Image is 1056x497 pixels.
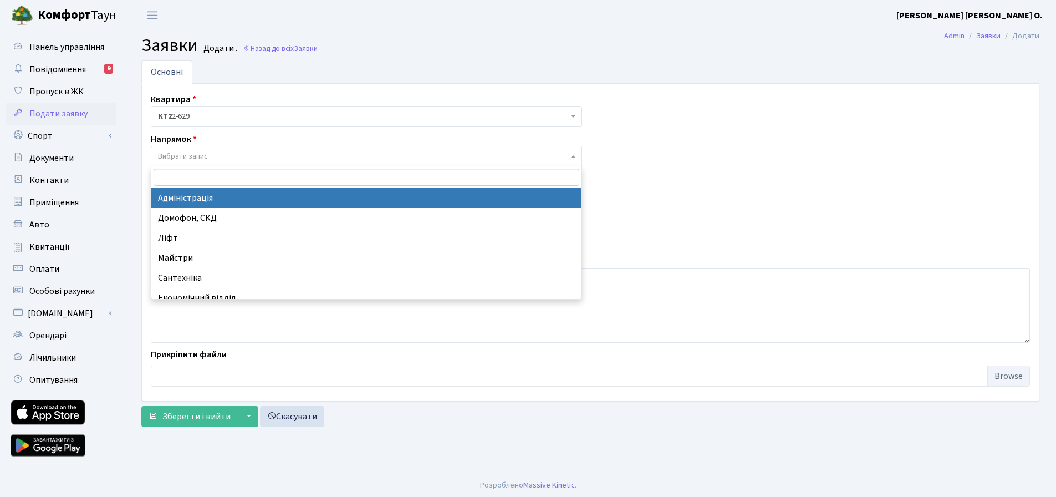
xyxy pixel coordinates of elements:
label: Квартира [151,93,196,106]
label: Прикріпити файли [151,348,227,361]
li: Майстри [151,248,581,268]
a: Контакти [6,169,116,191]
button: Переключити навігацію [139,6,166,24]
li: Адміністрація [151,188,581,208]
a: Назад до всіхЗаявки [243,43,318,54]
a: Лічильники [6,347,116,369]
a: Панель управління [6,36,116,58]
span: Повідомлення [29,63,86,75]
span: Особові рахунки [29,285,95,297]
nav: breadcrumb [927,24,1056,48]
a: Пропуск в ЖК [6,80,116,103]
span: Приміщення [29,196,79,209]
span: Авто [29,219,49,231]
a: [PERSON_NAME] [PERSON_NAME] О. [896,9,1043,22]
small: Додати . [201,43,237,54]
span: <b>КТ2</b>&nbsp;&nbsp;&nbsp;2-629 [151,106,582,127]
b: Комфорт [38,6,91,24]
a: Заявки [976,30,1001,42]
span: Заявки [294,43,318,54]
a: Повідомлення9 [6,58,116,80]
img: logo.png [11,4,33,27]
span: Контакти [29,174,69,186]
b: КТ2 [158,111,172,122]
li: Домофон, СКД [151,208,581,228]
span: Заявки [141,33,198,58]
a: Документи [6,147,116,169]
span: Вибрати запис [158,151,208,162]
a: Основні [141,60,192,84]
a: Скасувати [260,406,324,427]
a: Орендарі [6,324,116,347]
label: Напрямок [151,133,197,146]
span: Документи [29,152,74,164]
a: Авто [6,214,116,236]
a: Massive Kinetic [523,479,575,491]
span: Панель управління [29,41,104,53]
div: 9 [104,64,113,74]
a: Опитування [6,369,116,391]
a: Оплати [6,258,116,280]
span: Таун [38,6,116,25]
span: Подати заявку [29,108,88,120]
a: Подати заявку [6,103,116,125]
li: Сантехніка [151,268,581,288]
span: Квитанції [29,241,70,253]
span: Лічильники [29,352,76,364]
button: Зберегти і вийти [141,406,238,427]
a: Admin [944,30,965,42]
a: Особові рахунки [6,280,116,302]
span: Зберегти і вийти [162,410,231,423]
span: Опитування [29,374,78,386]
div: Розроблено . [480,479,577,491]
a: Квитанції [6,236,116,258]
li: Додати [1001,30,1039,42]
li: Економічний відділ [151,288,581,308]
span: Пропуск в ЖК [29,85,84,98]
a: [DOMAIN_NAME] [6,302,116,324]
span: Орендарі [29,329,67,342]
span: Оплати [29,263,59,275]
li: Ліфт [151,228,581,248]
span: <b>КТ2</b>&nbsp;&nbsp;&nbsp;2-629 [158,111,568,122]
a: Спорт [6,125,116,147]
a: Приміщення [6,191,116,214]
